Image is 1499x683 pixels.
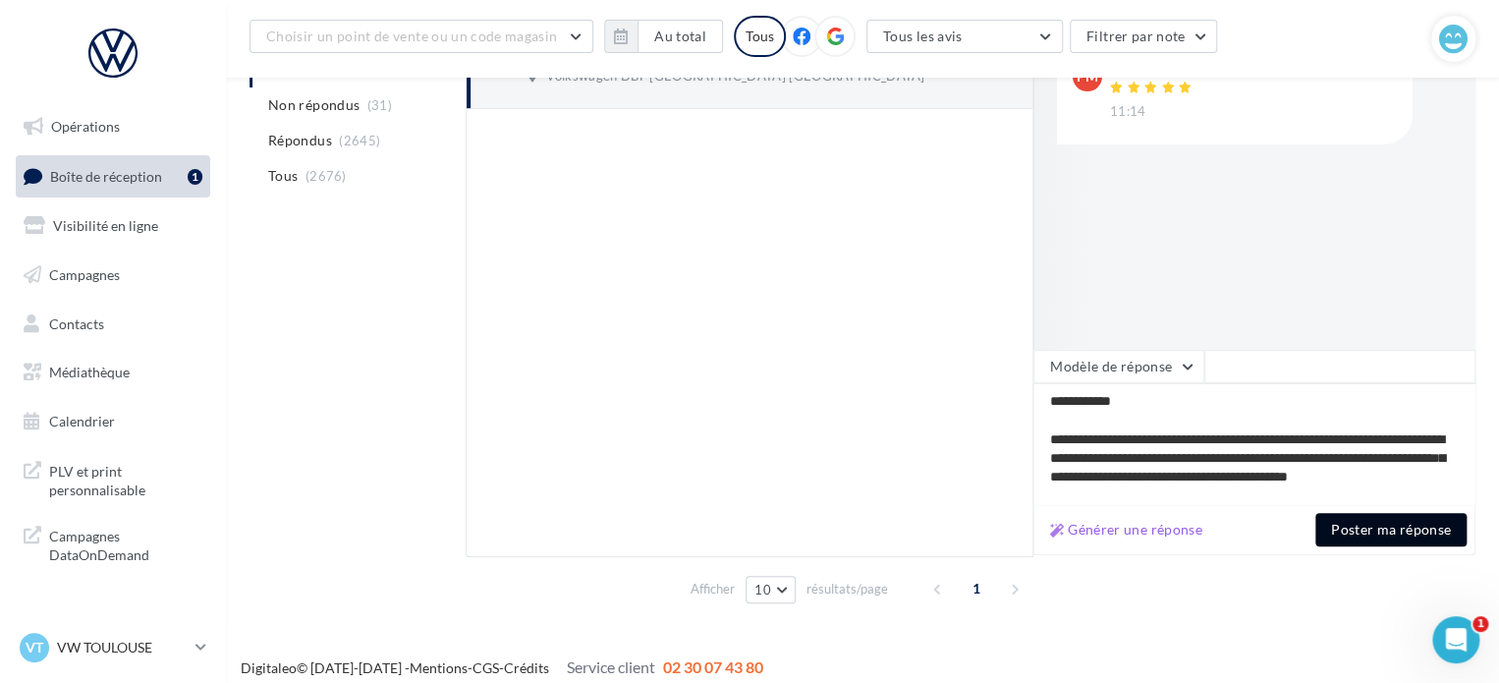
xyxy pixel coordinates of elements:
[12,450,214,508] a: PLV et print personnalisable
[50,167,162,184] span: Boîte de réception
[12,515,214,573] a: Campagnes DataOnDemand
[1042,518,1210,541] button: Générer une réponse
[26,638,43,657] span: VT
[305,168,347,184] span: (2676)
[806,580,888,598] span: résultats/page
[1070,20,1218,53] button: Filtrer par note
[691,580,735,598] span: Afficher
[49,314,104,331] span: Contacts
[51,118,120,135] span: Opérations
[734,16,786,57] div: Tous
[268,166,298,186] span: Tous
[604,20,723,53] button: Au total
[663,657,763,676] span: 02 30 07 43 80
[367,97,392,113] span: (31)
[16,629,210,666] a: VT VW TOULOUSE
[12,205,214,247] a: Visibilité en ligne
[12,304,214,345] a: Contacts
[49,364,130,380] span: Médiathèque
[12,255,214,296] a: Campagnes
[250,20,593,53] button: Choisir un point de vente ou un code magasin
[57,638,188,657] p: VW TOULOUSE
[746,576,796,603] button: 10
[1110,103,1146,121] span: 11:14
[268,131,332,150] span: Répondus
[339,133,380,148] span: (2645)
[268,95,360,115] span: Non répondus
[12,155,214,198] a: Boîte de réception1
[961,573,992,604] span: 1
[12,352,214,393] a: Médiathèque
[1315,513,1467,546] button: Poster ma réponse
[49,266,120,283] span: Campagnes
[567,657,655,676] span: Service client
[12,106,214,147] a: Opérations
[49,523,202,565] span: Campagnes DataOnDemand
[472,659,499,676] a: CGS
[410,659,468,676] a: Mentions
[12,401,214,442] a: Calendrier
[53,217,158,234] span: Visibilité en ligne
[49,458,202,500] span: PLV et print personnalisable
[188,169,202,185] div: 1
[883,28,963,44] span: Tous les avis
[266,28,557,44] span: Choisir un point de vente ou un code magasin
[638,20,723,53] button: Au total
[1472,616,1488,632] span: 1
[1033,350,1204,383] button: Modèle de réponse
[49,413,115,429] span: Calendrier
[866,20,1063,53] button: Tous les avis
[504,659,549,676] a: Crédits
[754,582,771,598] span: 10
[241,659,297,676] a: Digitaleo
[241,659,763,676] span: © [DATE]-[DATE] - - -
[1432,616,1479,663] iframe: Intercom live chat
